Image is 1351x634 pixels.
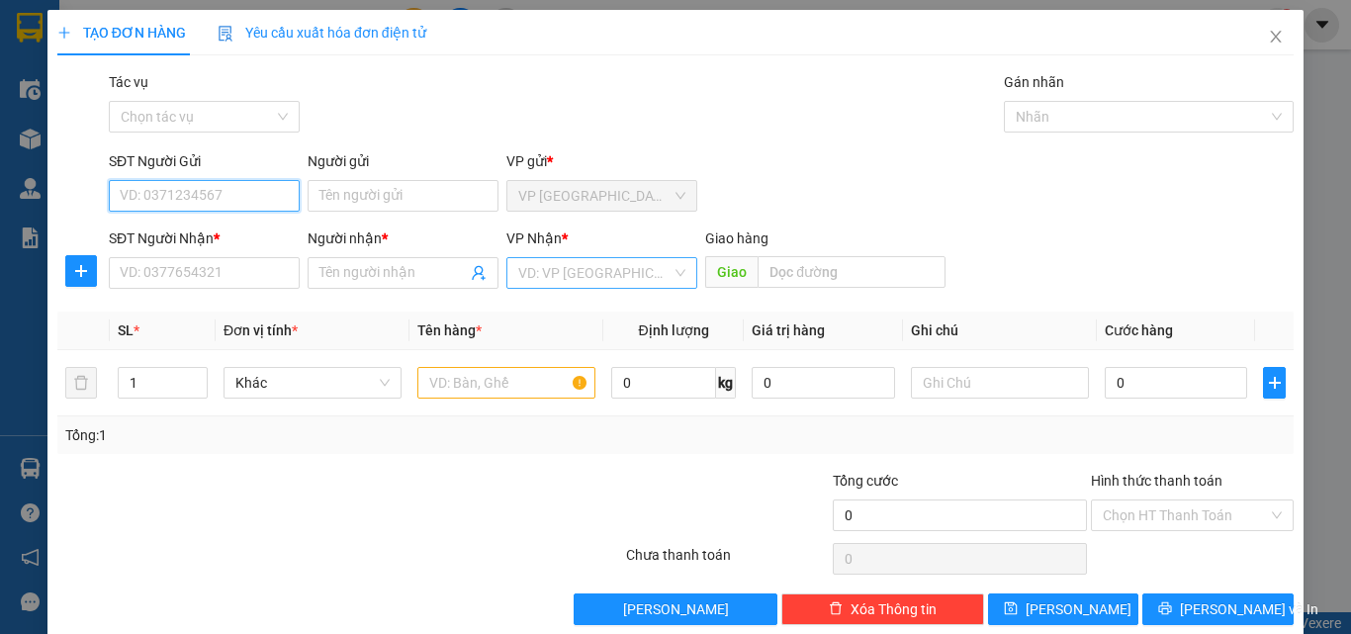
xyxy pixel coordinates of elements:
[17,64,218,88] div: NK [PERSON_NAME]
[471,265,487,281] span: user-add
[518,181,685,211] span: VP Ninh Sơn
[109,74,148,90] label: Tác vụ
[231,88,432,116] div: 0325906560
[218,25,426,41] span: Yêu cầu xuất hóa đơn điện tử
[829,601,843,617] span: delete
[231,19,279,40] span: Nhận:
[15,130,45,150] span: CR :
[833,473,898,489] span: Tổng cước
[1158,601,1172,617] span: printer
[109,150,300,172] div: SĐT Người Gửi
[109,227,300,249] div: SĐT Người Nhận
[417,367,595,399] input: VD: Bàn, Ghế
[624,544,831,579] div: Chưa thanh toán
[705,256,758,288] span: Giao
[1004,601,1018,617] span: save
[903,312,1097,350] th: Ghi chú
[781,593,984,625] button: deleteXóa Thông tin
[758,256,946,288] input: Dọc đường
[65,367,97,399] button: delete
[224,322,298,338] span: Đơn vị tính
[752,322,825,338] span: Giá trị hàng
[623,598,729,620] span: [PERSON_NAME]
[17,88,218,116] div: 0365333386
[65,424,523,446] div: Tổng: 1
[66,263,96,279] span: plus
[1105,322,1173,338] span: Cước hàng
[57,25,186,41] span: TẠO ĐƠN HÀNG
[574,593,776,625] button: [PERSON_NAME]
[17,17,218,64] div: VP [GEOGRAPHIC_DATA]
[308,150,498,172] div: Người gửi
[15,128,221,151] div: 30.000
[1264,375,1285,391] span: plus
[417,322,482,338] span: Tên hàng
[752,367,894,399] input: 0
[1091,473,1222,489] label: Hình thức thanh toán
[1268,29,1284,45] span: close
[65,255,97,287] button: plus
[1248,10,1304,65] button: Close
[851,598,937,620] span: Xóa Thông tin
[1142,593,1294,625] button: printer[PERSON_NAME] và In
[1004,74,1064,90] label: Gán nhãn
[716,367,736,399] span: kg
[705,230,768,246] span: Giao hàng
[231,17,432,64] div: VP [GEOGRAPHIC_DATA]
[118,322,134,338] span: SL
[506,230,562,246] span: VP Nhận
[231,64,432,88] div: KHÁNH LAB
[506,150,697,172] div: VP gửi
[218,26,233,42] img: icon
[911,367,1089,399] input: Ghi Chú
[1263,367,1286,399] button: plus
[638,322,708,338] span: Định lượng
[1026,598,1131,620] span: [PERSON_NAME]
[235,368,390,398] span: Khác
[17,19,47,40] span: Gửi:
[988,593,1139,625] button: save[PERSON_NAME]
[1180,598,1318,620] span: [PERSON_NAME] và In
[57,26,71,40] span: plus
[308,227,498,249] div: Người nhận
